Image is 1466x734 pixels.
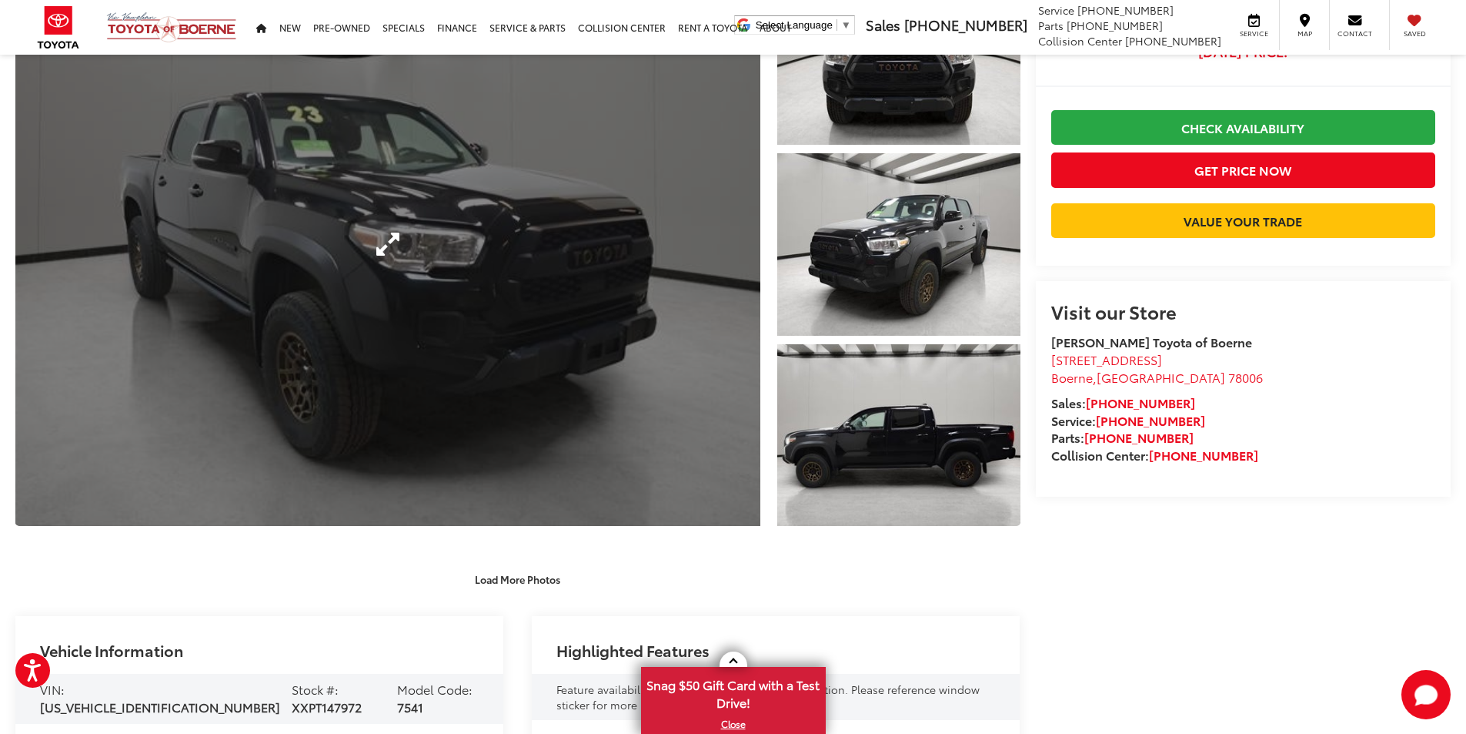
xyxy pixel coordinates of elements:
[1337,28,1372,39] span: Contact
[556,682,980,712] span: Feature availability subject to final vehicle configuration. Please reference window sticker for ...
[1038,2,1074,18] span: Service
[40,698,280,716] span: [US_VEHICLE_IDENTIFICATION_NUMBER]
[1038,18,1064,33] span: Parts
[1051,368,1093,386] span: Boerne
[1287,28,1321,39] span: Map
[1038,33,1122,49] span: Collision Center
[1051,394,1195,411] strong: Sales:
[397,680,473,698] span: Model Code:
[40,680,65,698] span: VIN:
[292,680,339,698] span: Stock #:
[1097,368,1225,386] span: [GEOGRAPHIC_DATA]
[1051,350,1162,368] span: [STREET_ADDRESS]
[756,19,851,31] a: Select Language​
[904,15,1027,35] span: [PHONE_NUMBER]
[1051,411,1205,429] strong: Service:
[1086,394,1195,411] a: [PHONE_NUMBER]
[1067,18,1163,33] span: [PHONE_NUMBER]
[464,565,571,592] button: Load More Photos
[1051,44,1435,59] span: [DATE] Price:
[841,19,851,31] span: ▼
[1051,203,1435,238] a: Value Your Trade
[1398,28,1431,39] span: Saved
[106,12,237,43] img: Vic Vaughan Toyota of Boerne
[774,342,1022,528] img: 2023 Toyota Tacoma Trail Edition
[866,15,900,35] span: Sales
[1051,428,1194,446] strong: Parts:
[1096,411,1205,429] a: [PHONE_NUMBER]
[1051,368,1263,386] span: ,
[1077,2,1174,18] span: [PHONE_NUMBER]
[1228,368,1263,386] span: 78006
[756,19,833,31] span: Select Language
[1401,670,1451,719] button: Toggle Chat Window
[40,642,183,659] h2: Vehicle Information
[1125,33,1221,49] span: [PHONE_NUMBER]
[1237,28,1271,39] span: Service
[397,698,423,716] span: 7541
[292,698,362,716] span: XXPT147972
[1149,446,1258,464] a: [PHONE_NUMBER]
[1051,152,1435,187] button: Get Price Now
[1051,350,1263,386] a: [STREET_ADDRESS] Boerne,[GEOGRAPHIC_DATA] 78006
[1051,333,1252,350] strong: [PERSON_NAME] Toyota of Boerne
[1051,301,1435,321] h2: Visit our Store
[556,642,710,659] h2: Highlighted Features
[1051,110,1435,145] a: Check Availability
[643,669,824,716] span: Snag $50 Gift Card with a Test Drive!
[1084,428,1194,446] a: [PHONE_NUMBER]
[837,19,837,31] span: ​
[1051,446,1258,464] strong: Collision Center:
[777,153,1020,336] a: Expand Photo 2
[774,151,1022,337] img: 2023 Toyota Tacoma Trail Edition
[1401,670,1451,719] svg: Start Chat
[777,344,1020,527] a: Expand Photo 3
